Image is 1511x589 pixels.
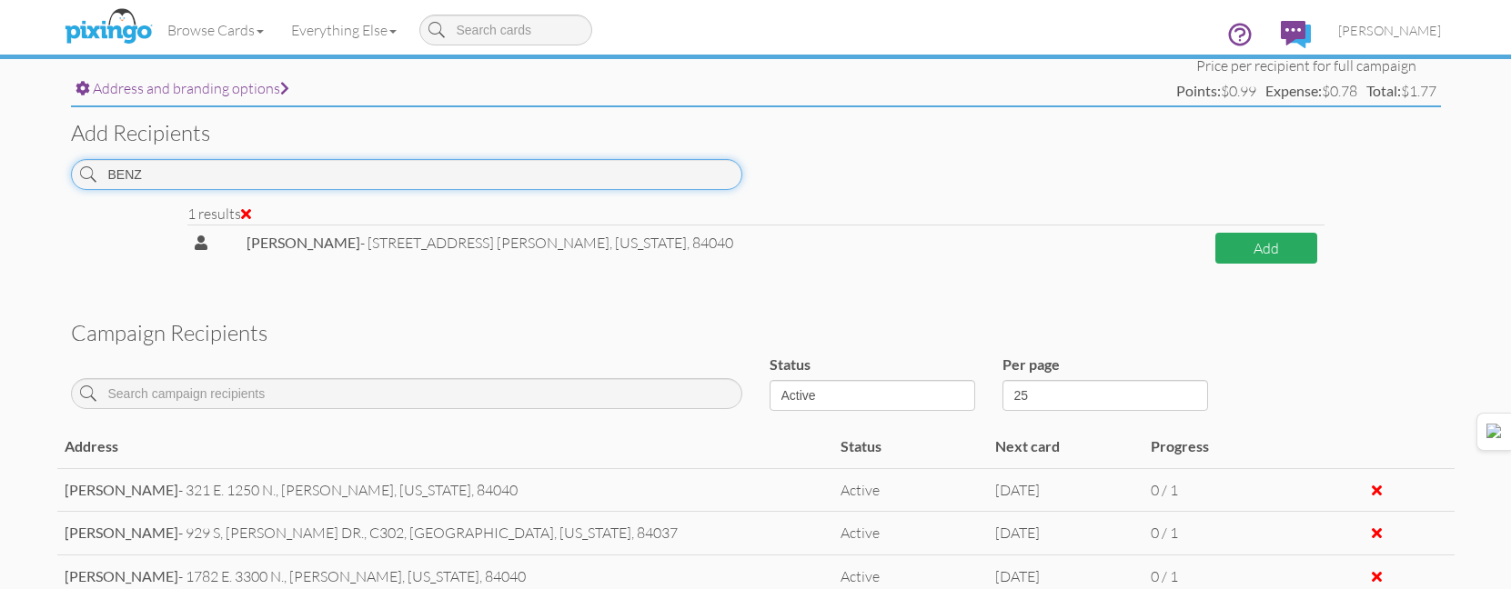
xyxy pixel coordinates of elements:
span: Address and branding options [93,79,289,97]
span: [US_STATE], [615,234,690,252]
td: Status [833,425,989,468]
span: 0 / 1 [1151,524,1178,542]
span: [PERSON_NAME], [289,567,526,585]
span: 84037 [637,524,678,542]
div: Active [841,566,982,587]
label: Per page [1002,354,1060,375]
span: [PERSON_NAME], [281,481,518,499]
h3: Campaign recipients [71,321,1441,344]
input: Search campaign recipients [71,378,742,409]
td: $0.99 [1172,76,1261,106]
td: Address [57,425,833,468]
input: Search contact and group names [71,159,742,190]
span: [DATE] [995,524,1040,542]
h3: Add recipients [71,121,1441,145]
span: 84040 [692,234,733,252]
span: 929 S, [PERSON_NAME] DR., [186,524,367,542]
span: [PERSON_NAME], [497,234,733,252]
span: [DATE] [995,567,1040,585]
span: - [65,524,183,542]
span: [US_STATE], [559,524,634,542]
span: [GEOGRAPHIC_DATA], [409,524,678,542]
span: [DATE] [995,481,1040,499]
button: Add [1215,233,1317,265]
span: [PERSON_NAME] [1338,23,1441,38]
strong: [PERSON_NAME] [65,524,178,541]
div: Active [841,480,982,501]
img: comments.svg [1281,21,1311,48]
span: 321 E. 1250 N., [186,481,278,499]
span: [US_STATE], [399,481,474,499]
td: Next card [988,425,1143,468]
span: - [247,234,365,252]
a: Browse Cards [154,7,277,53]
strong: Total: [1366,82,1401,99]
strong: [PERSON_NAME] [65,481,178,498]
span: [STREET_ADDRESS] [368,234,494,252]
div: Active [841,523,982,544]
input: Search cards [419,15,592,45]
img: pixingo logo [60,5,156,50]
span: 84040 [485,567,526,585]
strong: Expense: [1265,82,1322,99]
strong: [PERSON_NAME] [65,567,178,584]
strong: Points: [1176,82,1221,99]
a: [PERSON_NAME] [1325,7,1455,54]
span: C302, [369,524,407,542]
div: 1 results [187,204,1325,225]
span: 84040 [477,481,518,499]
label: Status [770,354,811,375]
a: Everything Else [277,7,410,53]
td: $1.77 [1362,76,1441,106]
span: 1782 E. 3300 N., [186,567,287,585]
span: - [65,567,183,585]
img: Detect Auto [1486,424,1503,440]
span: 0 / 1 [1151,481,1178,499]
span: 0 / 1 [1151,567,1178,585]
span: - [65,481,183,499]
td: $0.78 [1261,76,1362,106]
strong: [PERSON_NAME] [247,234,360,251]
td: Progress [1143,425,1299,468]
span: [US_STATE], [408,567,482,585]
